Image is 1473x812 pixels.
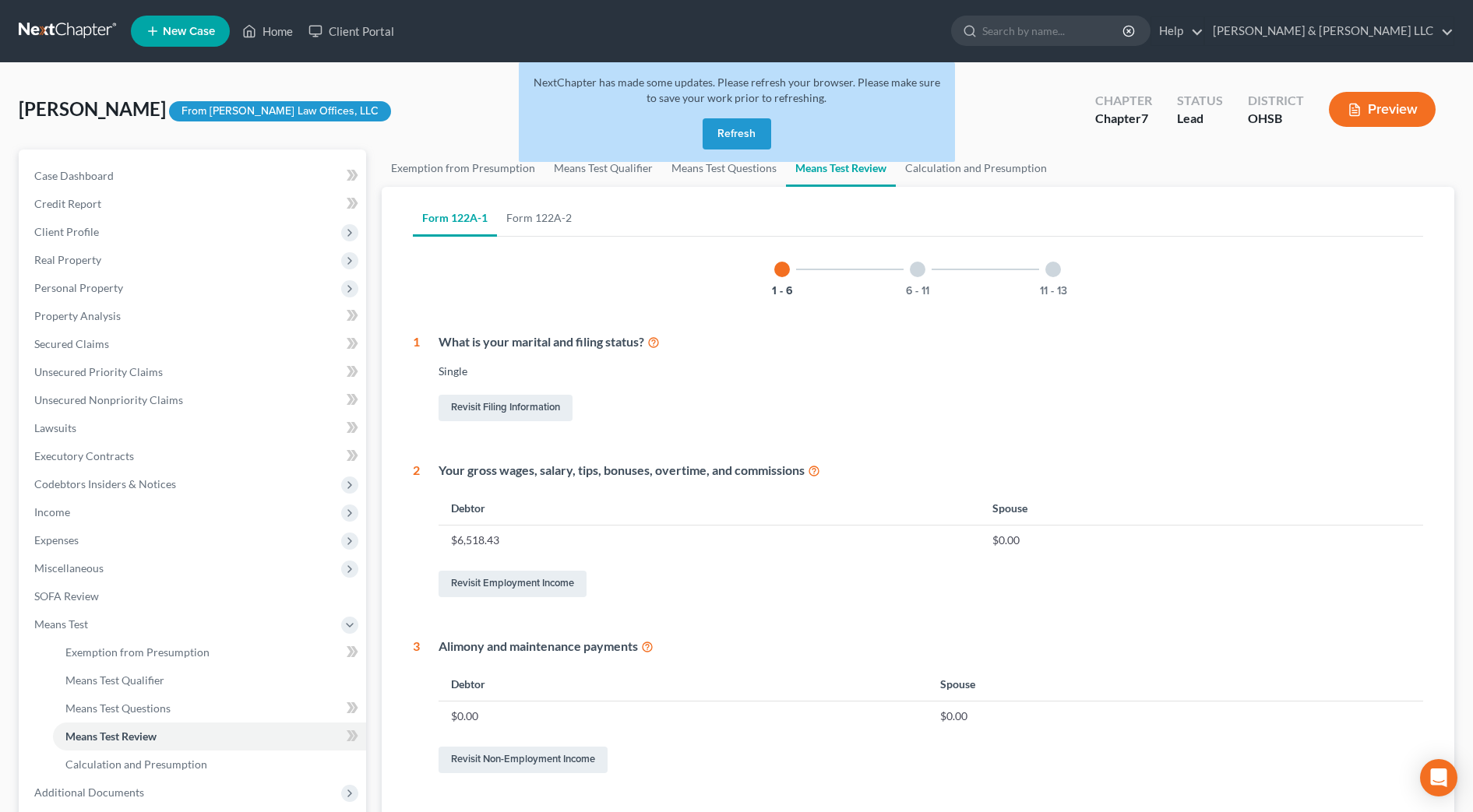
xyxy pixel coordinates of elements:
[703,118,771,149] button: Refresh
[22,302,366,330] a: Property Analysis
[22,190,366,218] a: Credit Report
[439,462,1423,480] div: Your gross wages, salary, tips, bonuses, overtime, and commissions
[439,364,1423,379] div: Single
[1205,17,1454,45] a: [PERSON_NAME] & [PERSON_NAME] LLC
[1248,92,1304,110] div: District
[980,491,1423,525] th: Spouse
[53,638,366,666] a: Exemption from Presumption
[382,149,544,187] a: Exemption from Presumption
[34,617,88,631] span: Means Test
[22,162,366,190] a: Case Dashboard
[982,16,1125,45] input: Search by name...
[1177,92,1223,110] div: Status
[53,694,366,722] a: Means Test Questions
[980,526,1423,555] td: $0.00
[65,729,157,743] span: Means Test Review
[439,395,573,421] a: Revisit Filing Information
[896,149,1056,187] a: Calculation and Presumption
[34,197,101,210] span: Credit Report
[34,786,144,799] span: Additional Documents
[53,722,366,750] a: Means Test Review
[1329,92,1436,127] button: Preview
[22,330,366,358] a: Secured Claims
[1141,111,1148,125] span: 7
[439,571,587,597] a: Revisit Employment Income
[928,668,1423,701] th: Spouse
[22,442,366,470] a: Executory Contracts
[413,462,420,600] div: 2
[1151,17,1203,45] a: Help
[234,17,301,45] a: Home
[906,286,929,297] button: 6 - 11
[22,358,366,386] a: Unsecured Priority Claims
[439,638,1423,656] div: Alimony and maintenance payments
[1095,92,1152,110] div: Chapter
[163,26,215,37] span: New Case
[439,526,980,555] td: $6,518.43
[22,582,366,610] a: SOFA Review
[34,281,123,294] span: Personal Property
[22,386,366,414] a: Unsecured Nonpriority Claims
[34,169,114,182] span: Case Dashboard
[53,666,366,694] a: Means Test Qualifier
[439,747,608,773] a: Revisit Non-Employment Income
[34,393,183,406] span: Unsecured Nonpriority Claims
[1177,110,1223,128] div: Lead
[439,668,928,701] th: Debtor
[34,505,70,518] span: Income
[169,101,391,122] div: From [PERSON_NAME] Law Offices, LLC
[497,199,581,237] a: Form 122A-2
[34,337,109,350] span: Secured Claims
[34,253,101,266] span: Real Property
[34,533,79,547] span: Expenses
[534,76,940,104] span: NextChapter has made some updates. Please refresh your browser. Please make sure to save your wor...
[413,638,420,776] div: 3
[413,199,497,237] a: Form 122A-1
[34,561,104,575] span: Miscellaneous
[34,309,121,322] span: Property Analysis
[34,477,176,490] span: Codebtors Insiders & Notices
[928,701,1423,731] td: $0.00
[65,758,207,771] span: Calculation and Presumption
[65,701,171,715] span: Means Test Questions
[34,449,134,462] span: Executory Contracts
[65,645,210,659] span: Exemption from Presumption
[772,286,793,297] button: 1 - 6
[34,421,76,434] span: Lawsuits
[1095,110,1152,128] div: Chapter
[65,673,164,687] span: Means Test Qualifier
[439,333,1423,351] div: What is your marital and filing status?
[413,333,420,424] div: 1
[34,589,99,603] span: SOFA Review
[1040,286,1067,297] button: 11 - 13
[19,97,166,120] span: [PERSON_NAME]
[439,701,928,731] td: $0.00
[53,750,366,779] a: Calculation and Presumption
[301,17,402,45] a: Client Portal
[34,225,99,238] span: Client Profile
[34,365,163,378] span: Unsecured Priority Claims
[1420,759,1457,796] div: Open Intercom Messenger
[1248,110,1304,128] div: OHSB
[439,491,980,525] th: Debtor
[22,414,366,442] a: Lawsuits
